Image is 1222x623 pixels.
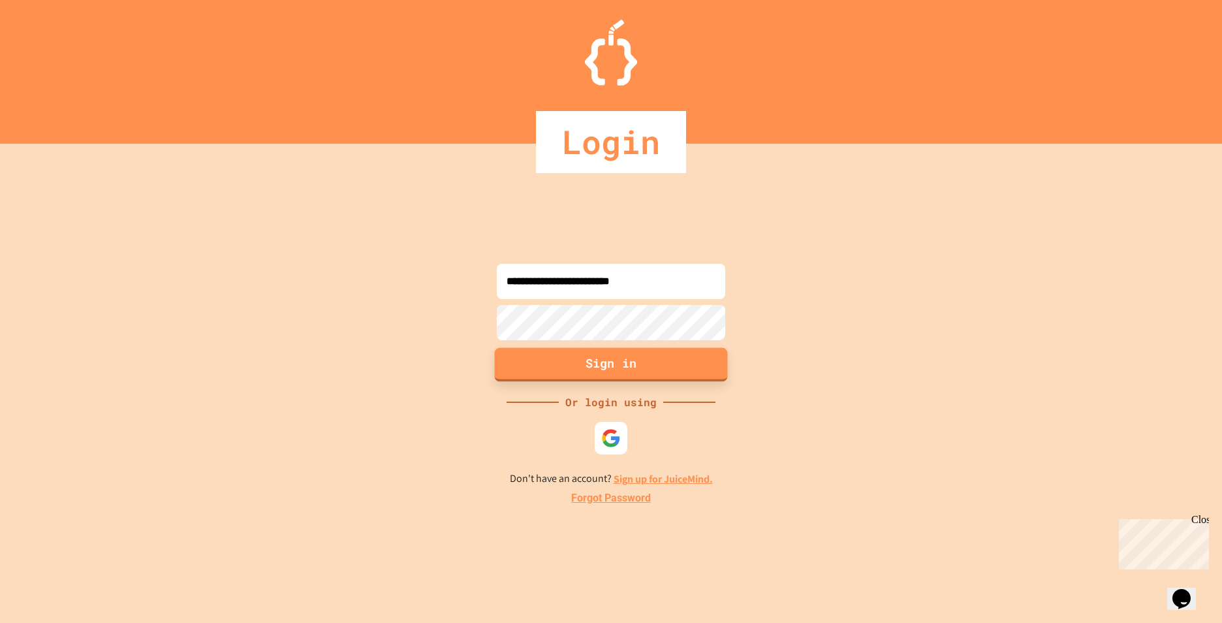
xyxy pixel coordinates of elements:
div: Or login using [559,394,663,410]
img: google-icon.svg [601,428,621,448]
p: Don't have an account? [510,471,713,487]
button: Sign in [495,347,728,381]
a: Sign up for JuiceMind. [614,472,713,486]
img: Logo.svg [585,20,637,86]
div: Chat with us now!Close [5,5,90,83]
a: Forgot Password [571,490,651,506]
iframe: chat widget [1167,571,1209,610]
div: Login [536,111,686,173]
iframe: chat widget [1114,514,1209,569]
